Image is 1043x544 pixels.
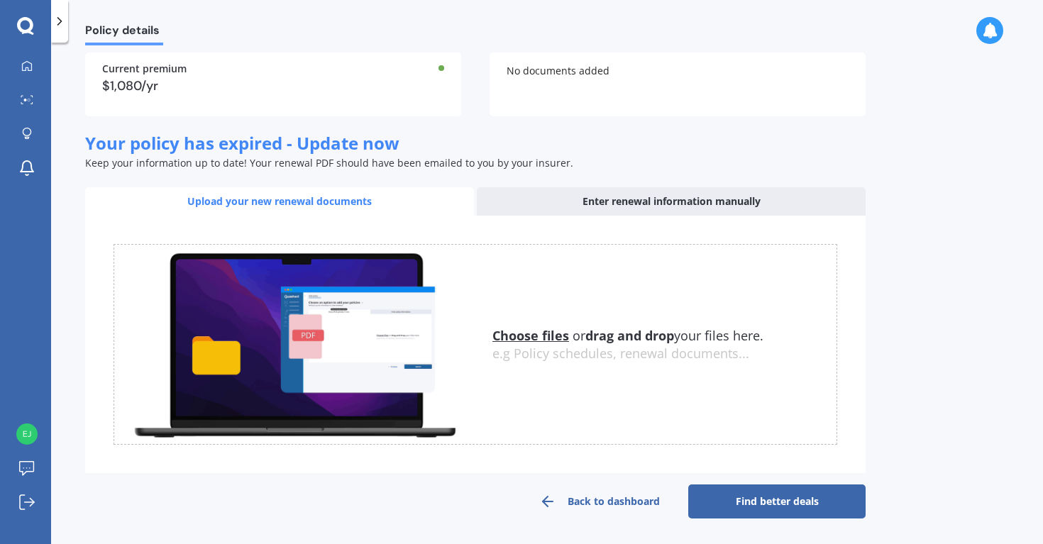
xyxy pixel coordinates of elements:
div: No documents added [490,52,866,116]
span: or your files here. [492,327,763,344]
a: Back to dashboard [511,484,688,518]
div: Upload your new renewal documents [85,187,474,216]
div: Enter renewal information manually [477,187,866,216]
div: e.g Policy schedules, renewal documents... [492,346,837,362]
u: Choose files [492,327,569,344]
div: $1,080/yr [102,79,444,92]
a: Find better deals [688,484,866,518]
span: Your policy has expired - Update now [85,131,399,155]
img: upload.de96410c8ce839c3fdd5.gif [114,245,475,444]
img: 2b5267b60fd55fd82ecea7bb31d1659f [16,423,38,445]
div: Current premium [102,64,444,74]
b: drag and drop [585,327,674,344]
span: Policy details [85,23,163,43]
span: Keep your information up to date! Your renewal PDF should have been emailed to you by your insurer. [85,156,573,170]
